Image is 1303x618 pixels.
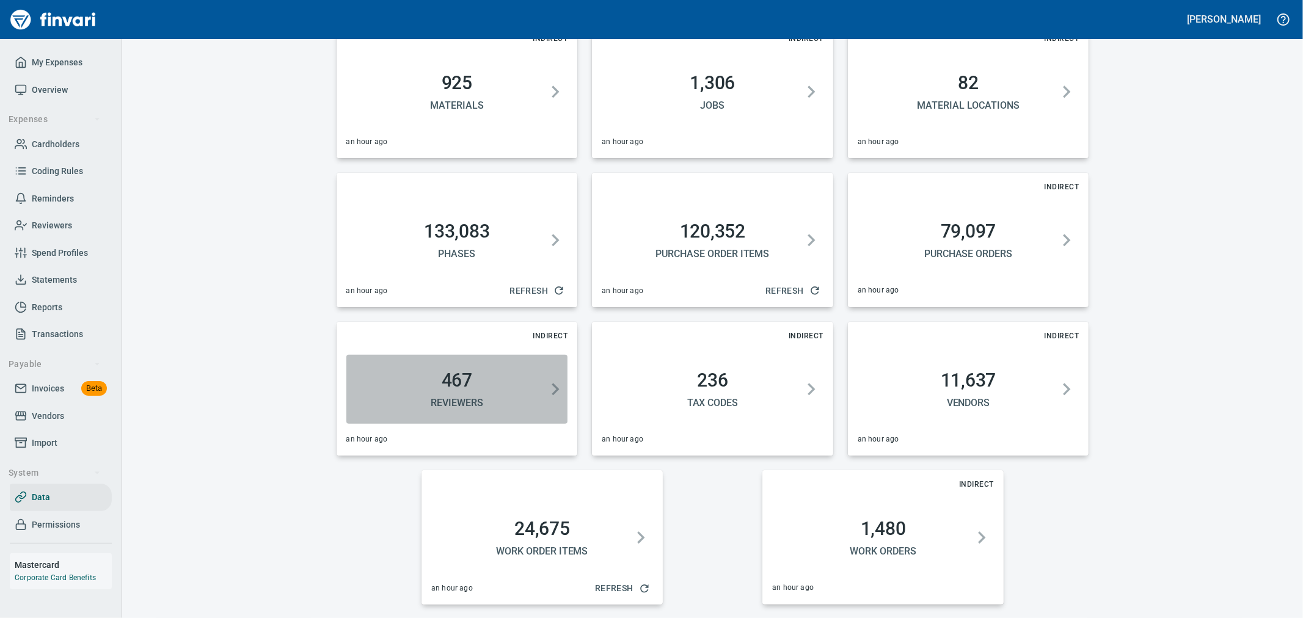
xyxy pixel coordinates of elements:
button: Expenses [4,108,106,131]
span: Import [32,435,57,451]
a: Statements [10,266,112,294]
span: Statements [32,272,77,288]
span: an hour ago [772,582,814,594]
span: Expenses [9,112,101,127]
a: Corporate Card Benefits [15,573,96,582]
h2: 82 [863,72,1075,94]
span: Spend Profiles [32,245,88,261]
button: 925Materials [346,57,568,126]
span: an hour ago [602,434,643,446]
span: Beta [81,382,107,396]
h5: Purchase Order Items [607,247,819,260]
span: Indirect [1039,181,1084,193]
h5: Vendors [863,396,1075,409]
a: Spend Profiles [10,239,112,267]
h5: [PERSON_NAME] [1188,13,1261,26]
button: Payable [4,353,106,376]
a: Permissions [10,511,112,539]
span: an hour ago [346,285,388,297]
h6: Mastercard [15,558,112,572]
h2: 11,637 [863,369,1075,391]
button: 24,675Work Order Items [431,503,653,572]
a: Cardholders [10,131,112,158]
h5: Jobs [607,99,819,112]
a: Import [10,429,112,457]
button: 236Tax Codes [602,355,823,424]
span: Invoices [32,381,64,396]
span: an hour ago [346,136,388,148]
span: Permissions [32,517,80,533]
span: Transactions [32,327,83,342]
span: System [9,465,101,481]
h5: Work Order Items [436,545,648,558]
span: an hour ago [602,136,643,148]
h5: Purchase Orders [863,247,1075,260]
span: Refresh [595,581,648,596]
button: 120,352Purchase Order Items [602,206,823,275]
a: Coding Rules [10,158,112,185]
a: InvoicesBeta [10,375,112,402]
button: Refresh [590,577,653,600]
button: 82Material Locations [858,57,1079,126]
button: 1,306Jobs [602,57,823,126]
h2: 133,083 [351,220,563,242]
span: Payable [9,357,101,372]
button: System [4,462,106,484]
span: My Expenses [32,55,82,70]
span: Vendors [32,409,64,424]
a: My Expenses [10,49,112,76]
span: Cardholders [32,137,79,152]
span: Refresh [765,283,819,299]
span: an hour ago [346,434,388,446]
span: Refresh [509,283,563,299]
span: an hour ago [858,285,899,297]
button: Refresh [761,280,823,302]
h2: 1,306 [607,72,819,94]
h2: 925 [351,72,563,94]
a: Transactions [10,321,112,348]
span: Indirect [784,330,828,342]
span: an hour ago [858,434,899,446]
a: Overview [10,76,112,104]
a: Reviewers [10,212,112,239]
button: 133,083Phases [346,206,568,275]
h5: Phases [351,247,563,260]
button: 467Reviewers [346,355,568,424]
a: Data [10,484,112,511]
h2: 1,480 [777,518,989,540]
h2: 236 [607,369,819,391]
span: an hour ago [602,285,643,297]
span: an hour ago [858,136,899,148]
a: Reminders [10,185,112,213]
a: Reports [10,294,112,321]
h2: 120,352 [607,220,819,242]
img: Finvari [7,5,99,34]
h2: 79,097 [863,220,1075,242]
span: Reviewers [32,218,72,233]
button: 79,097Purchase Orders [858,206,1079,275]
span: Indirect [1039,330,1084,342]
button: 11,637Vendors [858,355,1079,424]
span: Indirect [954,478,999,490]
span: Data [32,490,50,505]
a: Vendors [10,402,112,430]
span: Indirect [528,330,572,342]
button: [PERSON_NAME] [1184,10,1264,29]
h5: Tax Codes [607,396,819,409]
span: an hour ago [431,583,473,595]
h2: 467 [351,369,563,391]
button: 1,480Work Orders [772,503,994,572]
span: Coding Rules [32,164,83,179]
span: Reminders [32,191,74,206]
span: Reports [32,300,62,315]
h5: Reviewers [351,396,563,409]
h2: 24,675 [436,518,648,540]
span: Overview [32,82,68,98]
h5: Material Locations [863,99,1075,112]
button: Refresh [505,280,568,302]
h5: Work Orders [777,545,989,558]
h5: Materials [351,99,563,112]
